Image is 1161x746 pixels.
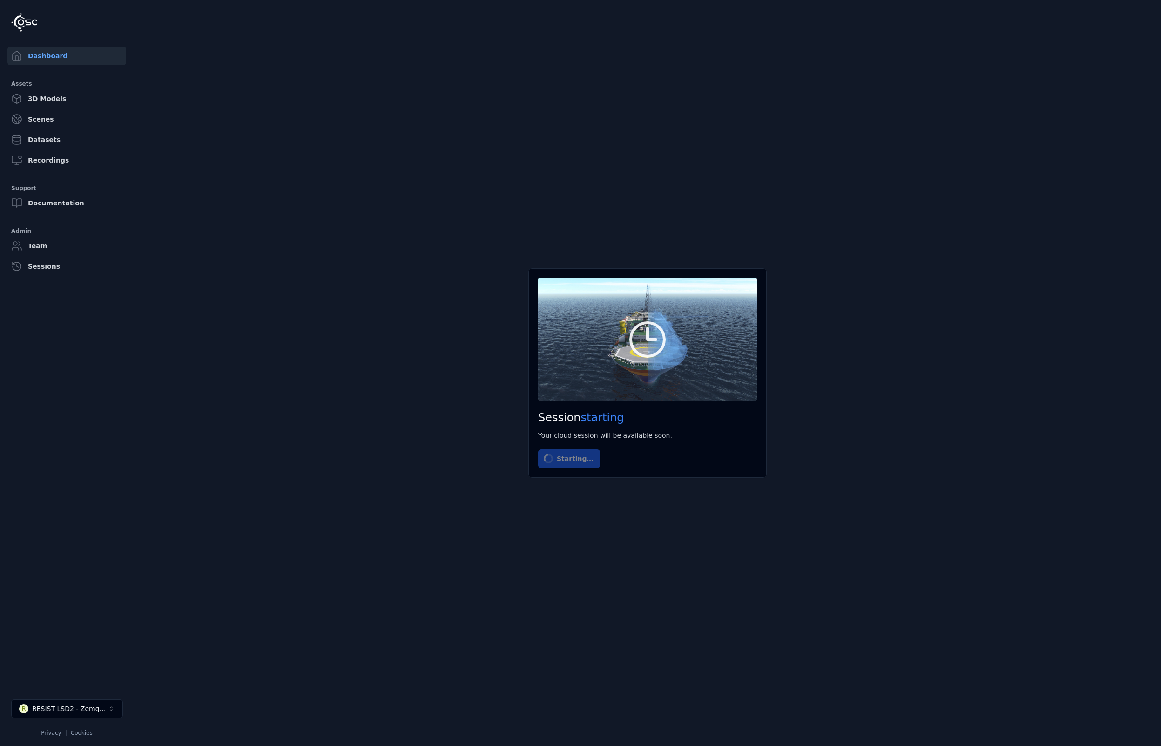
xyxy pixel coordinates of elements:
[7,194,126,212] a: Documentation
[7,89,126,108] a: 3D Models
[7,110,126,129] a: Scenes
[7,130,126,149] a: Datasets
[11,183,122,194] div: Support
[11,225,122,237] div: Admin
[19,704,28,713] div: R
[538,449,600,468] button: Starting…
[41,730,61,736] a: Privacy
[7,47,126,65] a: Dashboard
[65,730,67,736] span: |
[538,410,757,425] h2: Session
[71,730,93,736] a: Cookies
[11,699,123,718] button: Select a workspace
[7,257,126,276] a: Sessions
[11,13,37,32] img: Logo
[32,704,108,713] div: RESIST LSD2 - Zemgale
[7,237,126,255] a: Team
[538,431,757,440] div: Your cloud session will be available soon.
[581,411,624,424] span: starting
[11,78,122,89] div: Assets
[7,151,126,170] a: Recordings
